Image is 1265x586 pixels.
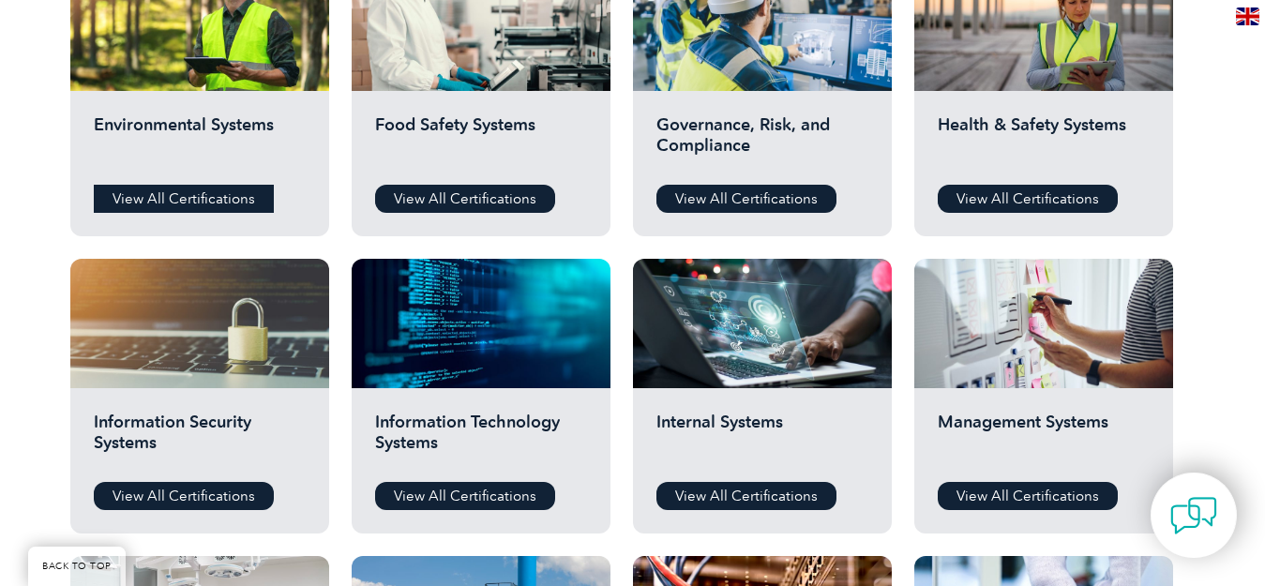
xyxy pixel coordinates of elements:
[94,185,274,213] a: View All Certifications
[656,482,836,510] a: View All Certifications
[375,114,587,171] h2: Food Safety Systems
[94,114,306,171] h2: Environmental Systems
[938,114,1150,171] h2: Health & Safety Systems
[375,412,587,468] h2: Information Technology Systems
[656,412,868,468] h2: Internal Systems
[1170,492,1217,539] img: contact-chat.png
[938,482,1118,510] a: View All Certifications
[656,114,868,171] h2: Governance, Risk, and Compliance
[938,185,1118,213] a: View All Certifications
[656,185,836,213] a: View All Certifications
[938,412,1150,468] h2: Management Systems
[375,185,555,213] a: View All Certifications
[28,547,126,586] a: BACK TO TOP
[1236,8,1259,25] img: en
[375,482,555,510] a: View All Certifications
[94,482,274,510] a: View All Certifications
[94,412,306,468] h2: Information Security Systems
